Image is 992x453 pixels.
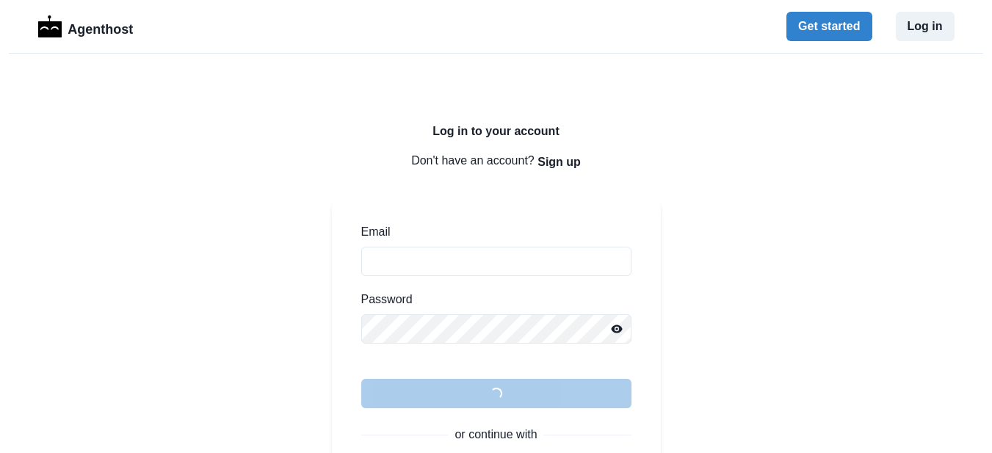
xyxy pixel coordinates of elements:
h2: Log in to your account [332,124,661,138]
label: Password [361,291,623,308]
p: Don't have an account? [332,147,661,176]
button: Sign up [537,147,581,176]
label: Email [361,223,623,241]
a: LogoAgenthost [38,14,134,40]
p: or continue with [455,426,537,443]
button: Log in [896,12,955,41]
p: Agenthost [68,14,133,40]
button: Get started [786,12,872,41]
button: Reveal password [602,314,631,344]
img: Logo [38,15,62,37]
